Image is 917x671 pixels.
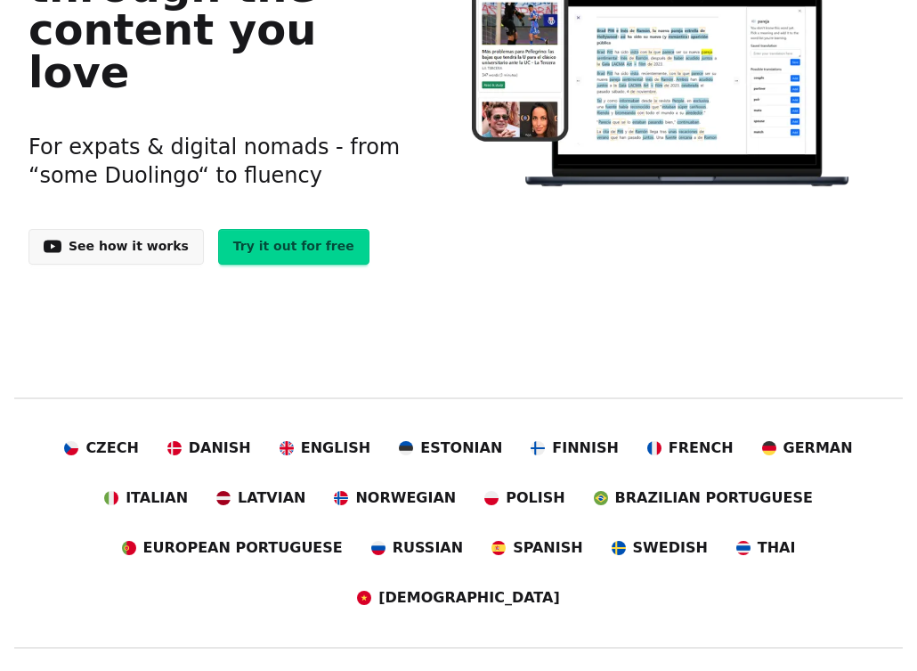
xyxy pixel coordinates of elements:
[552,438,619,459] span: Finnish
[64,438,138,459] a: Czech
[189,438,251,459] span: Danish
[399,438,502,459] a: Estonian
[104,487,188,509] a: Italian
[736,537,796,559] a: Thai
[301,438,371,459] span: English
[85,438,138,459] span: Czech
[143,537,343,559] span: European Portuguese
[484,487,564,509] a: Polish
[393,537,463,559] span: Russian
[28,229,204,265] a: See how it works
[506,487,564,509] span: Polish
[334,487,456,509] a: Norwegian
[167,438,251,459] a: Danish
[357,587,559,609] a: [DEMOGRAPHIC_DATA]
[28,111,408,211] h3: For expats & digital nomads - from “some Duolingo“ to fluency
[126,487,188,509] span: Italian
[216,487,305,509] a: Latvian
[513,537,582,559] span: Spanish
[594,487,813,509] a: Brazilian Portuguese
[238,487,305,509] span: Latvian
[122,537,343,559] a: European Portuguese
[669,438,734,459] span: French
[355,487,456,509] span: Norwegian
[647,438,734,459] a: French
[371,537,463,559] a: Russian
[758,537,796,559] span: Thai
[280,438,371,459] a: English
[615,487,813,509] span: Brazilian Portuguese
[633,537,708,559] span: Swedish
[491,537,582,559] a: Spanish
[531,438,619,459] a: Finnish
[783,438,853,459] span: German
[378,587,559,609] span: [DEMOGRAPHIC_DATA]
[612,537,708,559] a: Swedish
[762,438,853,459] a: German
[218,229,369,265] a: Try it out for free
[420,438,502,459] span: Estonian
